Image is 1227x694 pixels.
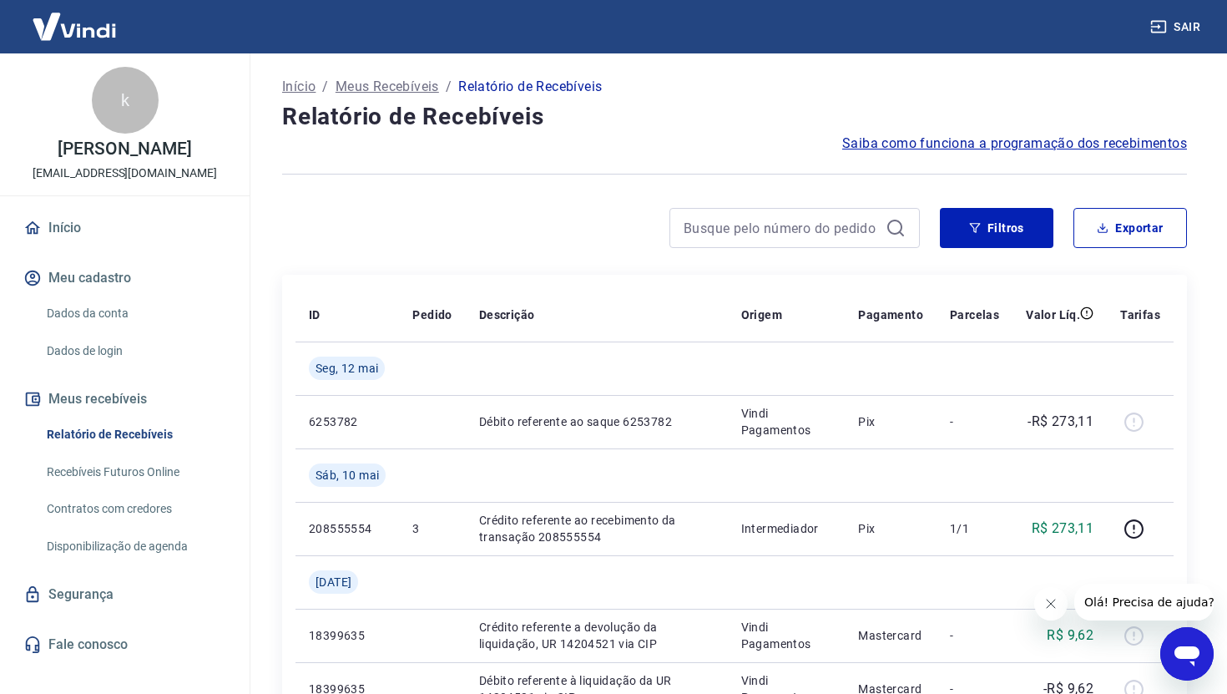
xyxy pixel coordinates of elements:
[1074,584,1214,621] iframe: Mensagem da empresa
[479,619,714,652] p: Crédito referente a devolução da liquidação, UR 14204521 via CIP
[412,306,452,323] p: Pedido
[479,413,714,430] p: Débito referente ao saque 6253782
[309,413,386,430] p: 6253782
[40,418,230,452] a: Relatório de Recebíveis
[479,512,714,545] p: Crédito referente ao recebimento da transação 208555554
[741,306,782,323] p: Origem
[10,12,140,25] span: Olá! Precisa de ajuda?
[40,529,230,564] a: Disponibilização de agenda
[92,67,159,134] div: k
[20,260,230,296] button: Meu cadastro
[1032,519,1094,539] p: R$ 273,11
[950,520,999,537] p: 1/1
[858,306,923,323] p: Pagamento
[316,467,379,484] span: Sáb, 10 mai
[1028,412,1093,432] p: -R$ 273,11
[20,576,230,613] a: Segurança
[20,1,129,52] img: Vindi
[842,134,1187,154] a: Saiba como funciona a programação dos recebimentos
[741,619,832,652] p: Vindi Pagamentos
[309,520,386,537] p: 208555554
[40,492,230,526] a: Contratos com credores
[282,100,1187,134] h4: Relatório de Recebíveis
[858,627,923,644] p: Mastercard
[684,215,879,241] input: Busque pelo número do pedido
[858,413,923,430] p: Pix
[479,306,535,323] p: Descrição
[950,306,999,323] p: Parcelas
[316,360,378,377] span: Seg, 12 mai
[40,296,230,331] a: Dados da conta
[282,77,316,97] a: Início
[40,334,230,368] a: Dados de login
[1047,626,1093,646] p: R$ 9,62
[33,165,217,182] p: [EMAIL_ADDRESS][DOMAIN_NAME]
[1073,208,1187,248] button: Exportar
[316,574,351,590] span: [DATE]
[940,208,1053,248] button: Filtros
[458,77,602,97] p: Relatório de Recebíveis
[741,520,832,537] p: Intermediador
[741,405,832,438] p: Vindi Pagamentos
[446,77,452,97] p: /
[1147,12,1207,43] button: Sair
[1026,306,1080,323] p: Valor Líq.
[20,210,230,246] a: Início
[336,77,439,97] a: Meus Recebíveis
[858,520,923,537] p: Pix
[950,413,999,430] p: -
[58,140,191,158] p: [PERSON_NAME]
[950,627,999,644] p: -
[1120,306,1160,323] p: Tarifas
[1034,587,1068,621] iframe: Fechar mensagem
[309,627,386,644] p: 18399635
[412,520,452,537] p: 3
[40,455,230,489] a: Recebíveis Futuros Online
[309,306,321,323] p: ID
[322,77,328,97] p: /
[20,626,230,663] a: Fale conosco
[20,381,230,418] button: Meus recebíveis
[1160,627,1214,681] iframe: Botão para abrir a janela de mensagens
